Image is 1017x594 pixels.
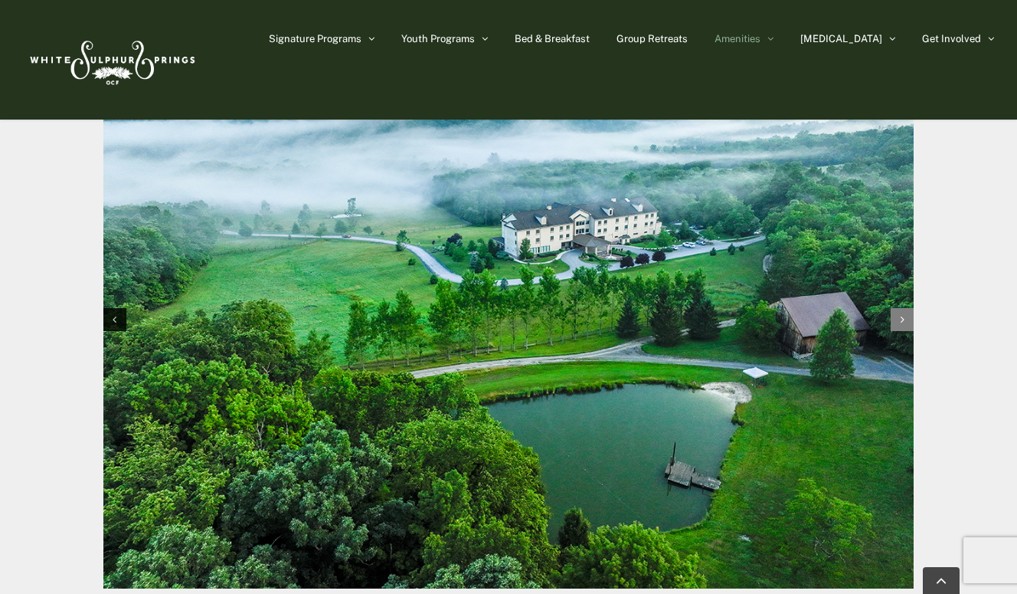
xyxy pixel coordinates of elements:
span: Get Involved [922,34,981,44]
img: White Sulphur Springs Logo [23,24,199,96]
div: 1 / 10 [103,48,914,591]
span: Youth Programs [401,34,475,44]
div: Previous slide [103,308,126,331]
span: Group Retreats [616,34,688,44]
span: [MEDICAL_DATA] [800,34,882,44]
span: Amenities [715,34,760,44]
div: Next slide [891,308,914,331]
span: Bed & Breakfast [515,34,590,44]
span: Signature Programs [269,34,361,44]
